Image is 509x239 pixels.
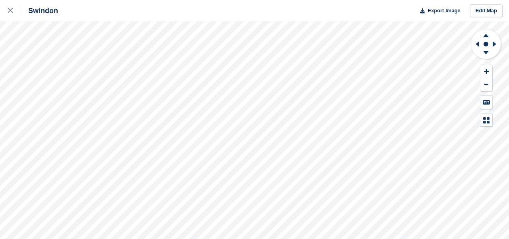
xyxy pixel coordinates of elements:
[427,7,460,15] span: Export Image
[480,65,492,78] button: Zoom In
[470,4,503,17] a: Edit Map
[480,78,492,91] button: Zoom Out
[480,96,492,109] button: Keyboard Shortcuts
[415,4,460,17] button: Export Image
[480,114,492,127] button: Map Legend
[21,6,58,15] div: Swindon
